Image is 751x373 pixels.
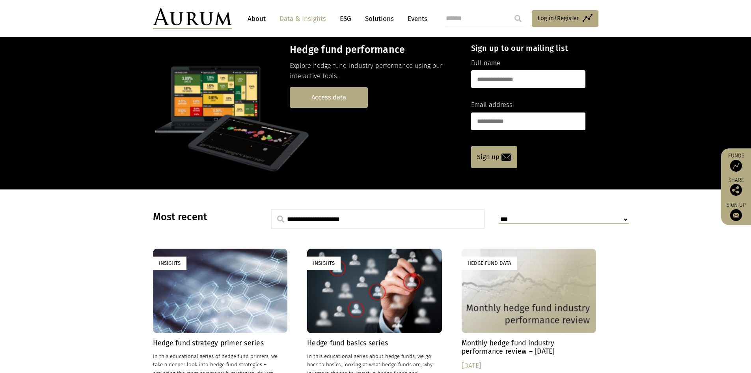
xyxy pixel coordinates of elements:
label: Full name [471,58,500,68]
label: Email address [471,100,512,110]
img: Share this post [730,184,742,196]
div: Hedge Fund Data [462,257,517,270]
div: Insights [307,257,341,270]
a: About [244,11,270,26]
span: Log in/Register [538,13,579,23]
a: Funds [725,152,747,172]
a: Access data [290,87,368,107]
p: Explore hedge fund industry performance using our interactive tools. [290,61,457,82]
img: Aurum [153,8,232,29]
img: search.svg [277,216,284,223]
a: Events [404,11,427,26]
h4: Hedge fund strategy primer series [153,339,288,347]
h3: Most recent [153,211,252,223]
div: Share [725,178,747,196]
a: Data & Insights [276,11,330,26]
input: Submit [510,11,526,26]
a: Solutions [361,11,398,26]
img: Access Funds [730,160,742,172]
h3: Hedge fund performance [290,44,457,56]
div: Insights [153,257,186,270]
h4: Hedge fund basics series [307,339,442,347]
a: Log in/Register [532,10,598,27]
a: Sign up [725,202,747,221]
img: email-icon [501,154,511,161]
img: Sign up to our newsletter [730,209,742,221]
h4: Monthly hedge fund industry performance review – [DATE] [462,339,596,356]
h4: Sign up to our mailing list [471,43,585,53]
a: Sign up [471,146,517,168]
a: ESG [336,11,355,26]
div: [DATE] [462,360,596,371]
